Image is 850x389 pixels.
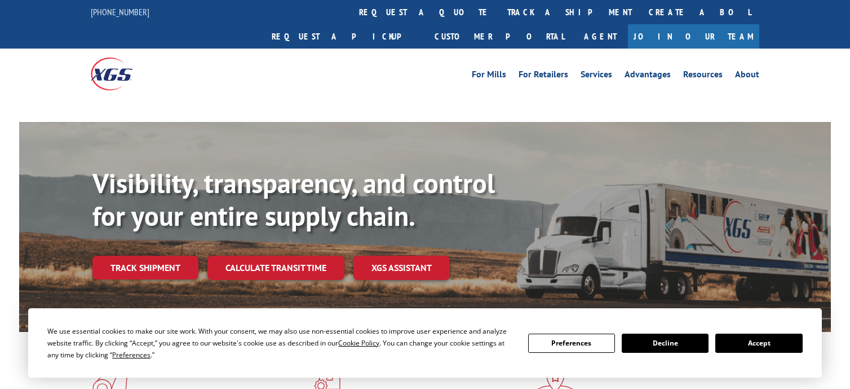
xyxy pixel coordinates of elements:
a: About [735,70,759,82]
span: Preferences [112,350,150,360]
a: Request a pickup [263,24,426,49]
button: Preferences [528,334,615,353]
a: [PHONE_NUMBER] [91,6,149,18]
a: Calculate transit time [207,256,344,280]
button: Decline [622,334,709,353]
b: Visibility, transparency, and control for your entire supply chain. [92,165,495,233]
button: Accept [715,334,802,353]
a: Services [581,70,612,82]
a: Agent [573,24,628,49]
a: XGS ASSISTANT [353,256,450,280]
span: Cookie Policy [338,338,379,348]
div: Cookie Consent Prompt [28,308,822,378]
a: Advantages [625,70,671,82]
a: Customer Portal [426,24,573,49]
a: Track shipment [92,256,198,279]
a: Resources [683,70,723,82]
a: For Mills [472,70,506,82]
div: We use essential cookies to make our site work. With your consent, we may also use non-essential ... [47,325,514,361]
a: For Retailers [519,70,568,82]
a: Join Our Team [628,24,759,49]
